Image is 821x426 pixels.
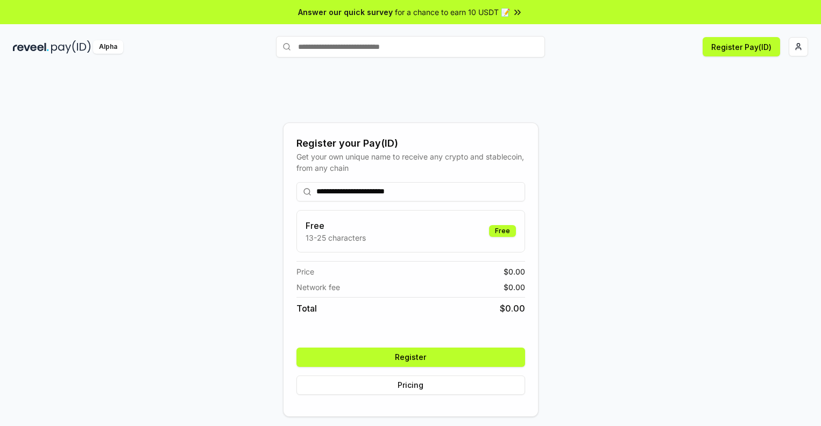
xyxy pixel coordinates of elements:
[296,151,525,174] div: Get your own unique name to receive any crypto and stablecoin, from any chain
[296,302,317,315] span: Total
[504,266,525,277] span: $ 0.00
[296,281,340,293] span: Network fee
[296,266,314,277] span: Price
[703,37,780,56] button: Register Pay(ID)
[296,136,525,151] div: Register your Pay(ID)
[296,348,525,367] button: Register
[504,281,525,293] span: $ 0.00
[51,40,91,54] img: pay_id
[395,6,510,18] span: for a chance to earn 10 USDT 📝
[489,225,516,237] div: Free
[298,6,393,18] span: Answer our quick survey
[93,40,123,54] div: Alpha
[13,40,49,54] img: reveel_dark
[500,302,525,315] span: $ 0.00
[306,232,366,243] p: 13-25 characters
[296,376,525,395] button: Pricing
[306,219,366,232] h3: Free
